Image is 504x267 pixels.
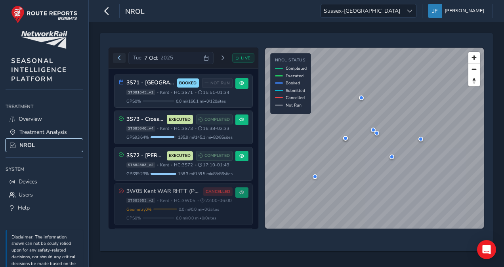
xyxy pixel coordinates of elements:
div: Open Intercom Messenger [477,240,496,259]
img: diamond-layout [428,4,442,18]
span: Kent [160,162,169,168]
span: • [195,126,197,131]
canvas: Map [265,48,484,229]
span: 16:38 - 02:33 [198,126,229,132]
span: NROL [19,141,35,149]
span: HC: 3S71 [174,90,193,95]
span: ST883040_v4 [126,126,155,132]
span: Users [19,191,33,198]
span: HC: 3W05 [174,198,195,204]
span: GPS 99.23 % [126,171,149,177]
span: 0.0 mi / 0.0 mi • 0 / 0 sites [176,215,216,221]
span: CANCELLED [206,189,230,195]
button: [PERSON_NAME] [428,4,487,18]
span: GPS 0 % [126,215,141,221]
span: • [171,90,172,95]
img: customer logo [21,31,67,49]
span: Devices [19,178,37,185]
a: Devices [6,175,83,188]
span: HC: 3S73 [174,126,193,132]
a: NROL [6,139,83,152]
button: Next day [216,53,229,63]
span: 2025 [160,54,173,61]
span: • [171,163,172,167]
h3: 3W05 Kent WAR RHTT (PM) 22:00 - 06:00 [126,188,201,195]
span: 22:00 - 06:00 [200,198,232,204]
span: 135.9 mi / 145.1 mi • 82 / 85 sites [178,134,233,140]
span: Not Run [286,102,302,108]
span: [PERSON_NAME] [445,4,484,18]
a: Users [6,188,83,201]
span: COMPLETED [204,116,230,123]
span: SEASONAL INTELLIGENCE PLATFORM [11,56,67,84]
span: • [195,90,197,95]
span: • [195,163,197,167]
span: GPS 0 % [126,98,141,104]
h3: 3S72 - [PERSON_NAME] Country [126,153,164,159]
span: EXECUTED [169,153,191,159]
span: Cancelled [286,95,305,101]
h3: 3S73 - Cross Boundry Route [126,116,164,123]
span: 17:10 - 01:49 [198,162,229,168]
span: Treatment Analysis [19,128,67,136]
span: Help [18,204,30,212]
span: • [157,163,158,167]
h4: NROL Status [275,58,307,63]
span: Kent [160,198,169,204]
button: Zoom out [468,63,480,75]
span: ST883953_v2 [126,198,155,203]
button: Previous day [113,53,126,63]
h3: 3S71 - [GEOGRAPHIC_DATA] [126,80,174,86]
img: rr logo [11,6,77,23]
span: ST881643_v1 [126,90,155,95]
span: GPS 93.64 % [126,134,149,140]
span: Completed [286,65,307,71]
span: Overview [19,115,42,123]
span: Geometry 0 % [126,206,152,212]
a: Overview [6,113,83,126]
button: Zoom in [468,52,480,63]
span: Submitted [286,88,305,93]
span: LIVE [241,55,250,61]
span: COMPLETED [204,153,230,159]
span: Booked [286,80,300,86]
span: • [157,90,158,95]
span: 158.3 mi / 159.5 mi • 85 / 86 sites [178,171,233,177]
span: NROL [125,7,145,18]
span: Executed [286,73,304,79]
span: Tue [133,54,141,61]
span: • [157,126,158,131]
span: Kent [160,126,169,132]
a: Help [6,201,83,214]
span: • [157,198,158,203]
span: EXECUTED [169,116,191,123]
span: • [197,198,199,203]
span: 0.0 mi / 0.0 mi • 0 / 2 sites [179,206,219,212]
span: HC: 3S72 [174,162,193,168]
button: Reset bearing to north [468,75,480,86]
span: BOOKED [179,80,197,86]
span: Kent [160,90,169,95]
span: ST882803_v2 [126,162,155,168]
a: Treatment Analysis [6,126,83,139]
div: Treatment [6,101,83,113]
span: Sussex-[GEOGRAPHIC_DATA] [321,4,403,17]
span: NOT RUN [210,80,230,86]
div: System [6,163,83,175]
span: 0.0 mi / 166.1 mi • 0 / 120 sites [176,98,226,104]
span: 7 Oct [144,54,158,62]
span: 15:51 - 01:34 [198,90,229,95]
span: • [171,198,172,203]
span: • [171,126,172,131]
